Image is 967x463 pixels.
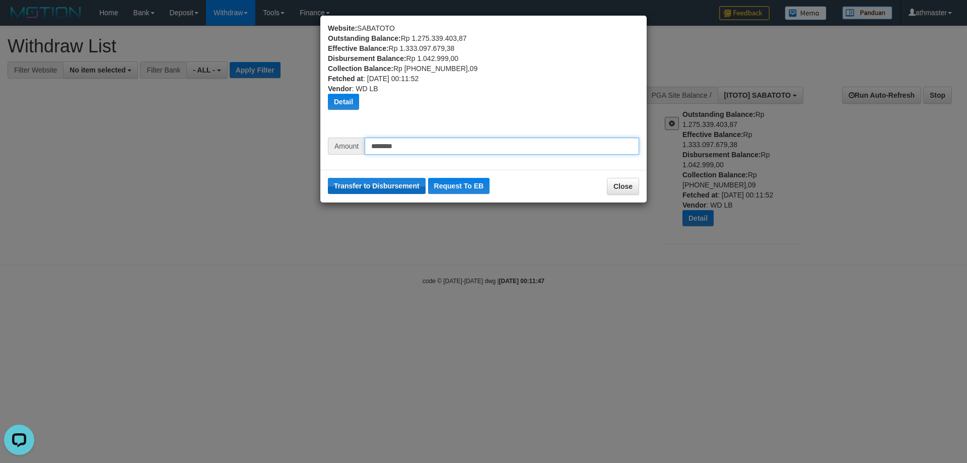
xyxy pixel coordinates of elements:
[328,23,639,138] div: SABATOTO Rp 1.275.339.403,87 Rp 1.333.097.679,38 Rp 1.042.999,00 Rp [PHONE_NUMBER],09 : [DATE] 00...
[328,85,352,93] b: Vendor
[328,94,359,110] button: Detail
[328,54,406,62] b: Disbursement Balance:
[328,75,363,83] b: Fetched at
[428,178,490,194] button: Request To EB
[4,4,34,34] button: Open LiveChat chat widget
[607,178,639,195] button: Close
[328,64,393,73] b: Collection Balance:
[328,44,389,52] b: Effective Balance:
[328,34,401,42] b: Outstanding Balance:
[328,24,357,32] b: Website:
[328,138,365,155] span: Amount
[328,178,426,194] button: Transfer to Disbursement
